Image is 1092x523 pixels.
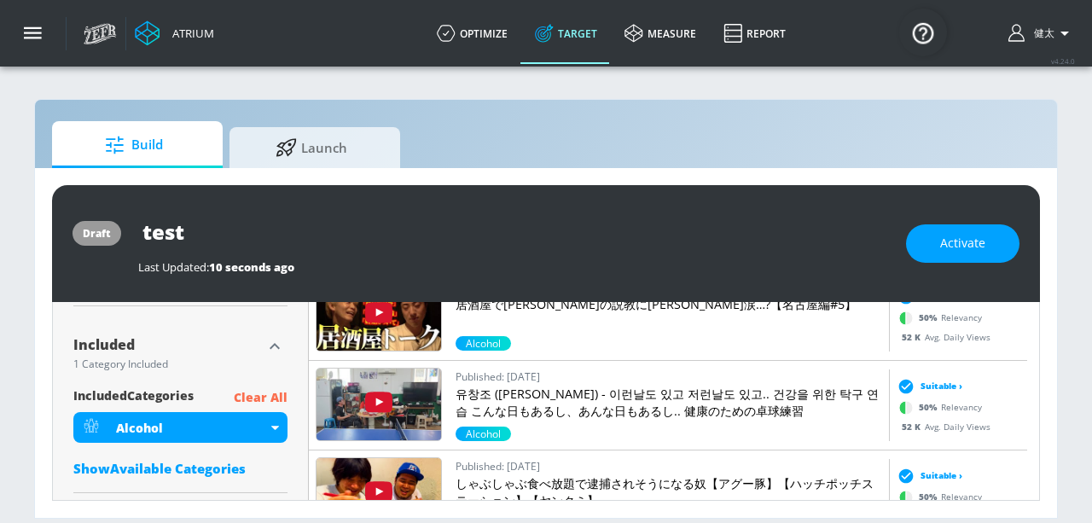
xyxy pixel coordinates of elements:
[456,368,882,386] p: Published: [DATE]
[1008,23,1075,44] button: 健太
[423,3,521,64] a: optimize
[940,233,985,254] span: Activate
[73,460,288,477] div: ShowAvailable Categories
[73,387,194,409] span: included Categories
[893,394,982,420] div: Relevancy
[166,26,214,41] div: Atrium
[1051,56,1075,66] span: v 4.24.0
[902,420,925,432] span: 52 K
[73,338,262,352] div: Included
[521,3,611,64] a: Target
[456,336,511,351] span: Alcohol
[919,401,941,414] span: 50 %
[456,336,511,351] div: 50.0%
[1027,26,1054,41] span: login as: kenta.kurishima@mbk-digital.co.jp
[611,3,710,64] a: measure
[456,296,882,313] p: 居酒屋で[PERSON_NAME]の説教に[PERSON_NAME]涙…?【名古屋編#5】
[893,330,990,343] div: Avg. Daily Views
[456,368,882,427] a: Published: [DATE]유창조 ([PERSON_NAME]) - 이런날도 있고 저런날도 있고.. 건강을 위한 탁구 연습 こんな日もあるし、あんな日もあるし.. 健康のための卓球練習
[138,259,889,275] div: Last Updated:
[135,20,214,46] a: Atrium
[919,491,941,503] span: 50 %
[893,305,982,330] div: Relevancy
[893,420,990,433] div: Avg. Daily Views
[919,311,941,324] span: 50 %
[456,427,511,441] span: Alcohol
[247,127,376,168] span: Launch
[893,467,962,484] div: Suitable ›
[921,290,962,303] span: Suitable ›
[456,278,882,336] a: 居酒屋で[PERSON_NAME]の説教に[PERSON_NAME]涙…?【名古屋編#5】
[456,475,882,509] p: しゃぶしゃぶ食べ放題で逮捕されそうになる奴【アグー豚】【ハッチポッチステーション】【ヤンクミ】
[921,469,962,482] span: Suitable ›
[893,377,962,394] div: Suitable ›
[209,259,294,275] span: 10 seconds ago
[456,427,511,441] div: 50.0%
[902,330,925,342] span: 52 K
[906,224,1019,263] button: Activate
[317,279,441,351] img: 2WUhBzGuNG8
[73,359,262,369] div: 1 Category Included
[317,369,441,440] img: FQLuCZ2E_vE
[456,457,882,475] p: Published: [DATE]
[456,457,882,516] a: Published: [DATE]しゃぶしゃぶ食べ放題で逮捕されそうになる奴【アグー豚】【ハッチポッチステーション】【ヤンクミ】
[921,380,962,392] span: Suitable ›
[234,387,288,409] p: Clear All
[116,420,267,436] div: Alcohol
[899,9,947,56] button: Open Resource Center
[83,226,111,241] div: draft
[710,3,799,64] a: Report
[893,484,982,509] div: Relevancy
[73,412,288,443] div: Alcohol
[456,386,882,420] p: 유창조 ([PERSON_NAME]) - 이런날도 있고 저런날도 있고.. 건강을 위한 탁구 연습 こんな日もあるし、あんな日もあるし.. 健康のための卓球練習
[69,125,199,166] span: Build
